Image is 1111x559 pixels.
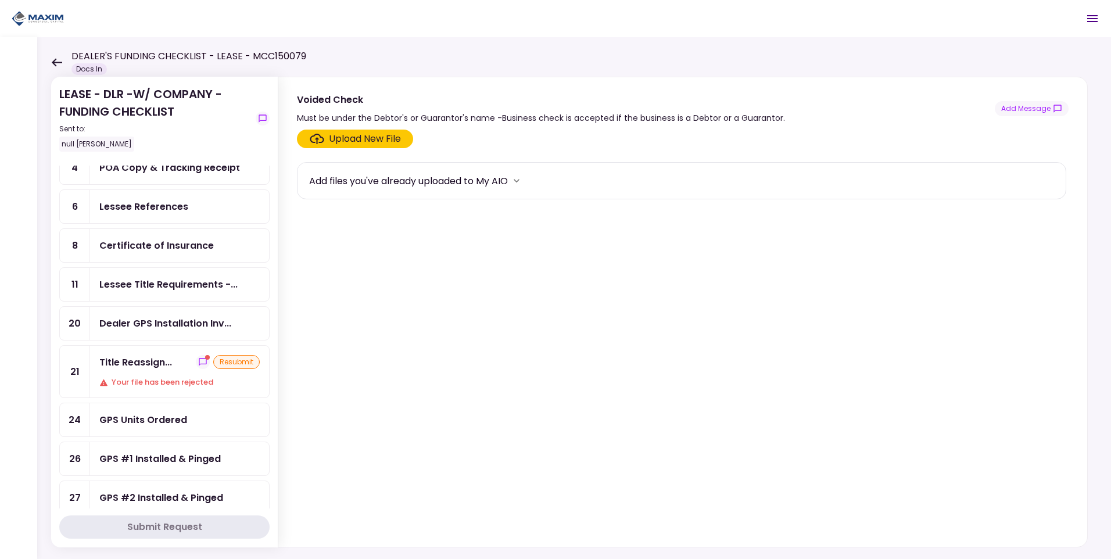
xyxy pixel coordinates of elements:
button: more [508,172,525,189]
div: Voided CheckMust be under the Debtor's or Guarantor's name -Business check is accepted if the bus... [278,77,1088,547]
h1: DEALER'S FUNDING CHECKLIST - LEASE - MCC150079 [71,49,306,63]
div: Certificate of Insurance [99,238,214,253]
div: 21 [60,346,90,397]
span: Click here to upload the required document [297,130,413,148]
div: LEASE - DLR -W/ COMPANY - FUNDING CHECKLIST [59,85,251,152]
div: Submit Request [127,520,202,534]
a: 27GPS #2 Installed & Pinged [59,481,270,515]
a: 11Lessee Title Requirements - Proof of IRP or Exemption [59,267,270,302]
img: Partner icon [12,10,64,27]
button: Submit Request [59,515,270,539]
button: show-messages [196,355,210,369]
div: Add files you've already uploaded to My AIO [309,174,508,188]
div: Upload New File [329,132,401,146]
button: show-messages [256,112,270,126]
div: POA Copy & Tracking Receipt [99,160,240,175]
div: Lessee References [99,199,188,214]
div: 27 [60,481,90,514]
div: 26 [60,442,90,475]
div: GPS Units Ordered [99,413,187,427]
div: Must be under the Debtor's or Guarantor's name -Business check is accepted if the business is a D... [297,111,785,125]
div: 11 [60,268,90,301]
button: Open menu [1078,5,1106,33]
div: 24 [60,403,90,436]
div: Title Reassignment [99,355,172,370]
a: 6Lessee References [59,189,270,224]
div: Your file has been rejected [99,377,260,388]
div: Lessee Title Requirements - Proof of IRP or Exemption [99,277,238,292]
div: resubmit [213,355,260,369]
a: 4POA Copy & Tracking Receipt [59,150,270,185]
div: null [PERSON_NAME] [59,137,134,152]
a: 26GPS #1 Installed & Pinged [59,442,270,476]
div: Dealer GPS Installation Invoice [99,316,231,331]
a: 20Dealer GPS Installation Invoice [59,306,270,341]
a: 24GPS Units Ordered [59,403,270,437]
a: 21Title Reassignmentshow-messagesresubmitYour file has been rejected [59,345,270,398]
button: show-messages [995,101,1069,116]
div: Sent to: [59,124,251,134]
div: Voided Check [297,92,785,107]
div: 4 [60,151,90,184]
div: 6 [60,190,90,223]
div: Docs In [71,63,107,75]
div: GPS #2 Installed & Pinged [99,490,223,505]
a: 8Certificate of Insurance [59,228,270,263]
div: 20 [60,307,90,340]
div: 8 [60,229,90,262]
div: GPS #1 Installed & Pinged [99,451,221,466]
